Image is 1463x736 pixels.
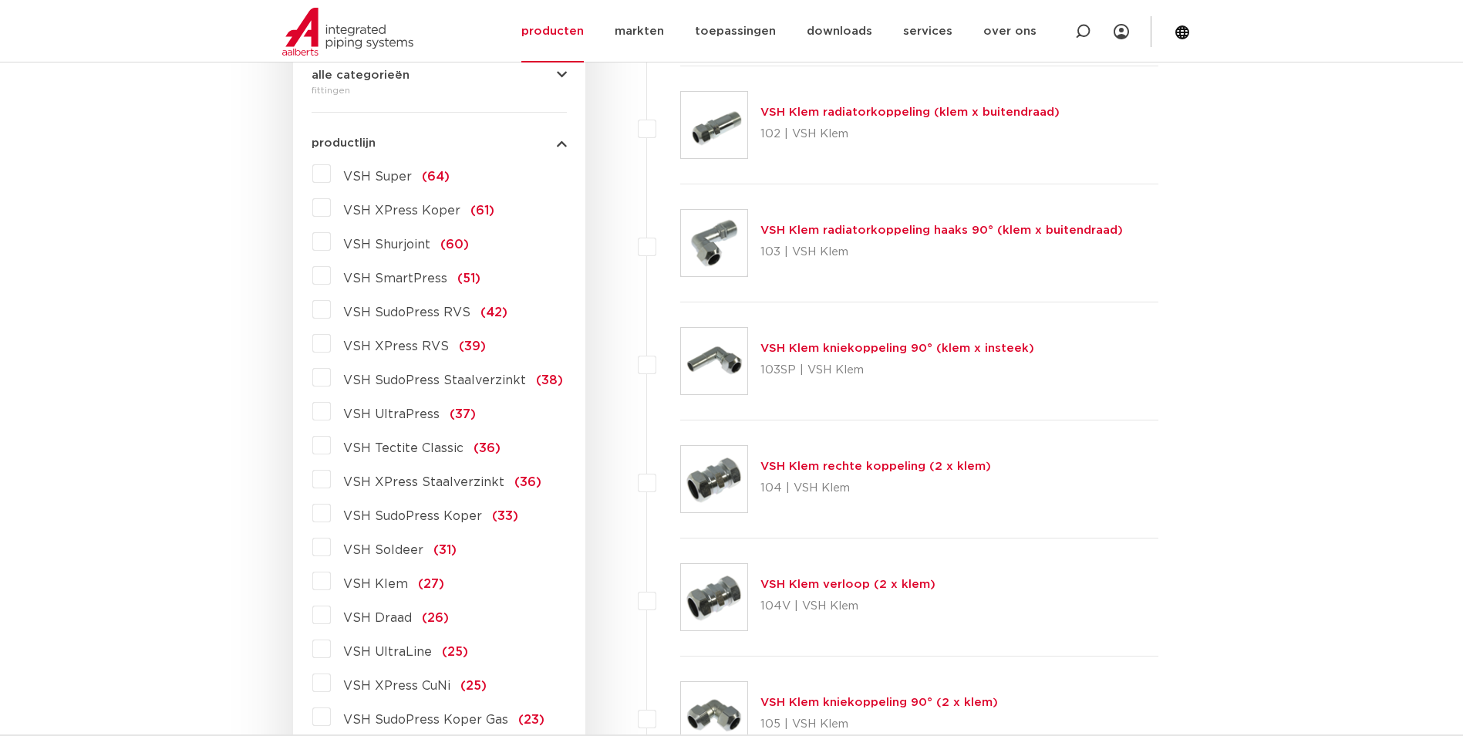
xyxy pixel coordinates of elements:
span: VSH XPress Staalverzinkt [343,476,504,488]
img: Thumbnail for VSH Klem kniekoppeling 90° (klem x insteek) [681,328,747,394]
span: (42) [480,306,507,319]
span: VSH SudoPress Staalverzinkt [343,374,526,387]
span: VSH Shurjoint [343,238,430,251]
img: Thumbnail for VSH Klem rechte koppeling (2 x klem) [681,446,747,512]
a: VSH Klem kniekoppeling 90° (klem x insteek) [760,343,1034,354]
p: 104V | VSH Klem [760,594,935,619]
span: (38) [536,374,563,387]
span: (36) [474,442,501,454]
p: 104 | VSH Klem [760,476,991,501]
p: 103 | VSH Klem [760,240,1123,265]
span: (27) [418,578,444,590]
span: VSH SmartPress [343,272,447,285]
span: (39) [459,340,486,353]
span: VSH Klem [343,578,408,590]
span: VSH XPress RVS [343,340,449,353]
button: alle categorieën [312,69,567,81]
span: VSH Tectite Classic [343,442,464,454]
span: (33) [492,510,518,522]
span: (25) [442,646,468,658]
span: (37) [450,408,476,420]
span: (61) [470,204,494,217]
a: VSH Klem radiatorkoppeling (klem x buitendraad) [760,106,1060,118]
span: VSH UltraLine [343,646,432,658]
span: VSH SudoPress Koper Gas [343,714,508,726]
span: (25) [460,680,487,692]
span: (36) [514,476,541,488]
div: fittingen [312,81,567,100]
span: VSH Soldeer [343,544,423,556]
img: Thumbnail for VSH Klem verloop (2 x klem) [681,564,747,630]
a: VSH Klem kniekoppeling 90° (2 x klem) [760,697,998,708]
span: VSH UltraPress [343,408,440,420]
p: 102 | VSH Klem [760,122,1060,147]
span: VSH Super [343,170,412,183]
span: productlijn [312,137,376,149]
span: (26) [422,612,449,624]
img: Thumbnail for VSH Klem radiatorkoppeling haaks 90° (klem x buitendraad) [681,210,747,276]
span: alle categorieën [312,69,410,81]
span: (51) [457,272,480,285]
span: VSH SudoPress RVS [343,306,470,319]
a: VSH Klem verloop (2 x klem) [760,579,935,590]
button: productlijn [312,137,567,149]
span: VSH XPress Koper [343,204,460,217]
a: VSH Klem rechte koppeling (2 x klem) [760,461,991,472]
p: 103SP | VSH Klem [760,358,1034,383]
span: (31) [433,544,457,556]
span: (23) [518,714,544,726]
img: Thumbnail for VSH Klem radiatorkoppeling (klem x buitendraad) [681,92,747,158]
a: VSH Klem radiatorkoppeling haaks 90° (klem x buitendraad) [760,225,1123,236]
span: (60) [440,238,469,251]
span: (64) [422,170,450,183]
span: VSH Draad [343,612,412,624]
span: VSH XPress CuNi [343,680,450,692]
span: VSH SudoPress Koper [343,510,482,522]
